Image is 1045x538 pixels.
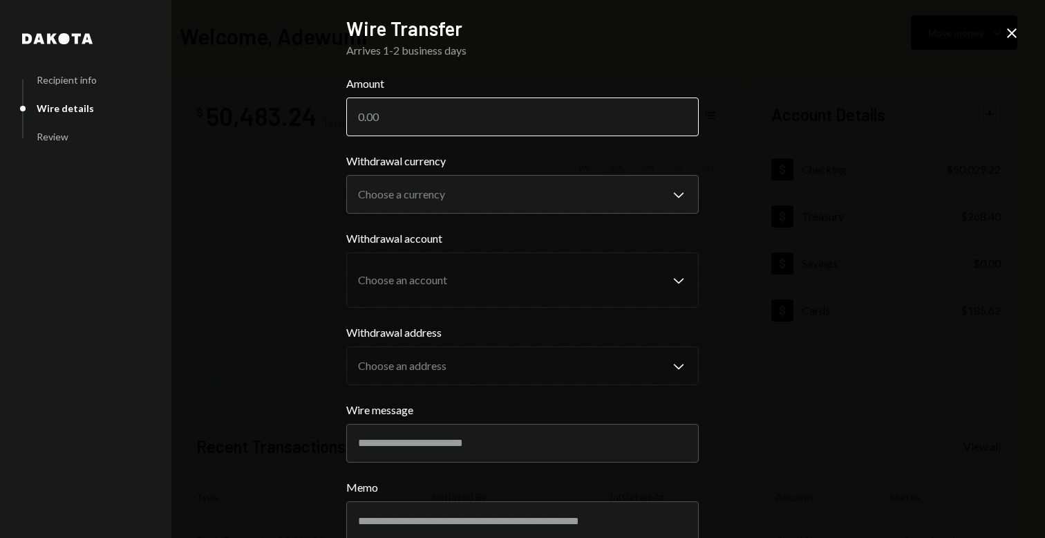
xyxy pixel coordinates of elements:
button: Withdrawal currency [346,175,699,214]
div: Wire details [37,102,94,114]
input: 0.00 [346,98,699,136]
div: Arrives 1-2 business days [346,42,699,59]
button: Withdrawal address [346,346,699,385]
div: Recipient info [37,74,97,86]
button: Withdrawal account [346,252,699,308]
div: Review [37,131,68,142]
label: Amount [346,75,699,92]
h2: Wire Transfer [346,15,699,42]
label: Withdrawal currency [346,153,699,169]
label: Withdrawal address [346,324,699,341]
label: Withdrawal account [346,230,699,247]
label: Memo [346,479,699,496]
label: Wire message [346,402,699,418]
